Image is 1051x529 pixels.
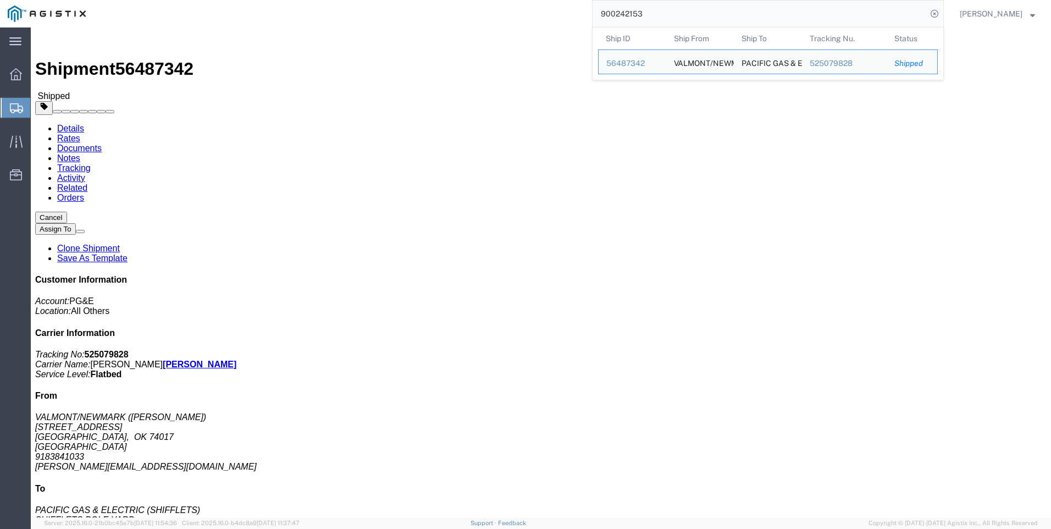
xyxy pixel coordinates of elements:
[593,1,927,27] input: Search for shipment number, reference number
[498,520,526,526] a: Feedback
[31,27,1051,517] iframe: FS Legacy Container
[182,520,300,526] span: Client: 2025.16.0-b4dc8a9
[44,520,177,526] span: Server: 2025.16.0-21b0bc45e7b
[887,27,938,49] th: Status
[257,520,300,526] span: [DATE] 11:37:47
[674,50,727,74] div: VALMONT/NEWMARK
[8,5,86,22] img: logo
[134,520,177,526] span: [DATE] 11:54:36
[810,58,879,69] div: 525079828
[606,58,659,69] div: 56487342
[598,27,666,49] th: Ship ID
[802,27,887,49] th: Tracking Nu.
[960,8,1022,20] span: JJ Bighorse
[598,27,943,80] table: Search Results
[894,58,930,69] div: Shipped
[869,519,1038,528] span: Copyright © [DATE]-[DATE] Agistix Inc., All Rights Reserved
[959,7,1036,20] button: [PERSON_NAME]
[742,50,794,74] div: PACIFIC GAS & ELECTRIC
[734,27,802,49] th: Ship To
[471,520,498,526] a: Support
[666,27,734,49] th: Ship From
